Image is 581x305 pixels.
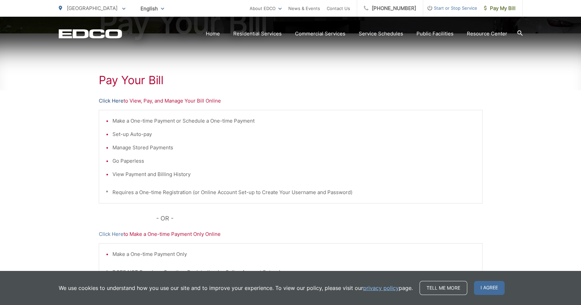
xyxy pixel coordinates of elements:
li: Make a One-time Payment or Schedule a One-time Payment [112,117,476,125]
a: Residential Services [233,30,282,38]
a: News & Events [288,4,320,12]
a: Resource Center [467,30,507,38]
a: EDCD logo. Return to the homepage. [59,29,122,38]
a: Click Here [99,230,123,238]
a: privacy policy [363,284,399,292]
a: About EDCO [250,4,282,12]
a: Public Facilities [416,30,454,38]
span: [GEOGRAPHIC_DATA] [67,5,117,11]
span: English [135,3,169,14]
p: to Make a One-time Payment Only Online [99,230,483,238]
span: Pay My Bill [484,4,516,12]
p: to View, Pay, and Manage Your Bill Online [99,97,483,105]
p: We use cookies to understand how you use our site and to improve your experience. To view our pol... [59,284,413,292]
li: Manage Stored Payments [112,144,476,152]
h1: Pay Your Bill [99,73,483,87]
span: I agree [474,281,505,295]
p: - OR - [156,213,483,223]
a: Contact Us [327,4,350,12]
a: Home [206,30,220,38]
p: * Requires a One-time Registration (or Online Account Set-up to Create Your Username and Password) [106,188,476,196]
li: Set-up Auto-pay [112,130,476,138]
li: Make a One-time Payment Only [112,250,476,258]
a: Service Schedules [359,30,403,38]
li: Go Paperless [112,157,476,165]
a: Click Here [99,97,123,105]
p: * DOES NOT Require a One-time Registration (or Online Account Set-up) [106,268,476,276]
a: Commercial Services [295,30,345,38]
a: Tell me more [419,281,467,295]
li: View Payment and Billing History [112,170,476,178]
